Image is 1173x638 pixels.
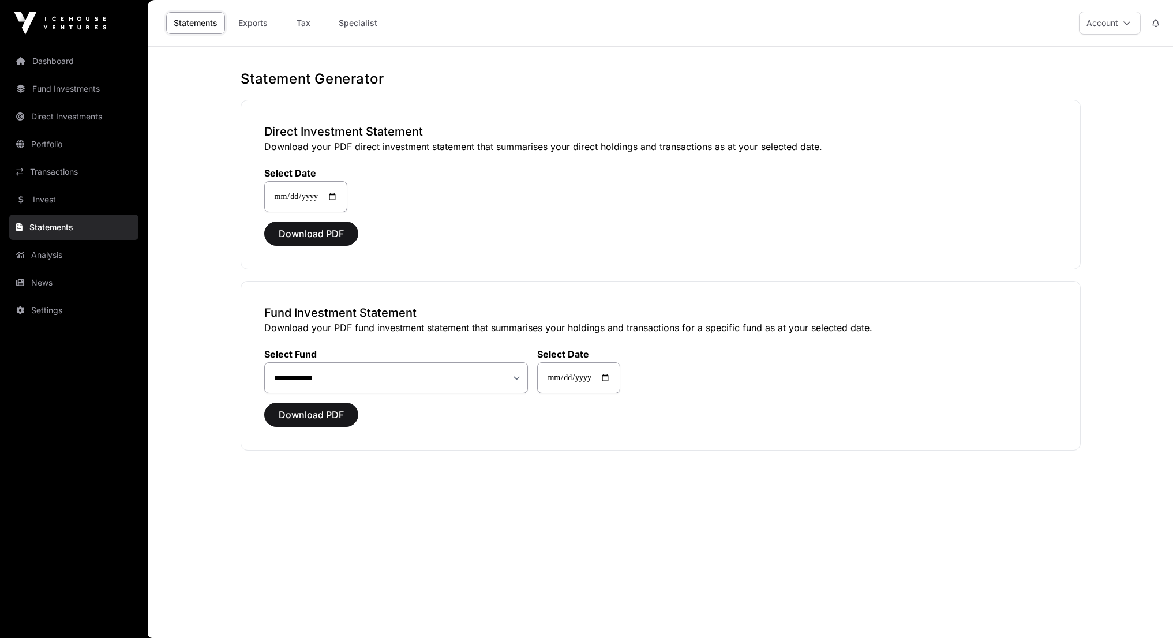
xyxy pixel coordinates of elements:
[9,215,138,240] a: Statements
[14,12,106,35] img: Icehouse Ventures Logo
[537,348,620,360] label: Select Date
[9,76,138,102] a: Fund Investments
[264,140,1057,153] p: Download your PDF direct investment statement that summarises your direct holdings and transactio...
[264,167,347,179] label: Select Date
[9,187,138,212] a: Invest
[264,305,1057,321] h3: Fund Investment Statement
[331,12,385,34] a: Specialist
[166,12,225,34] a: Statements
[264,123,1057,140] h3: Direct Investment Statement
[264,403,358,427] button: Download PDF
[264,222,358,246] button: Download PDF
[9,159,138,185] a: Transactions
[279,227,344,241] span: Download PDF
[280,12,327,34] a: Tax
[9,270,138,295] a: News
[264,414,358,426] a: Download PDF
[264,233,358,245] a: Download PDF
[264,348,529,360] label: Select Fund
[1079,12,1141,35] button: Account
[9,48,138,74] a: Dashboard
[279,408,344,422] span: Download PDF
[9,242,138,268] a: Analysis
[9,104,138,129] a: Direct Investments
[264,321,1057,335] p: Download your PDF fund investment statement that summarises your holdings and transactions for a ...
[1115,583,1173,638] iframe: Chat Widget
[9,132,138,157] a: Portfolio
[241,70,1081,88] h1: Statement Generator
[230,12,276,34] a: Exports
[9,298,138,323] a: Settings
